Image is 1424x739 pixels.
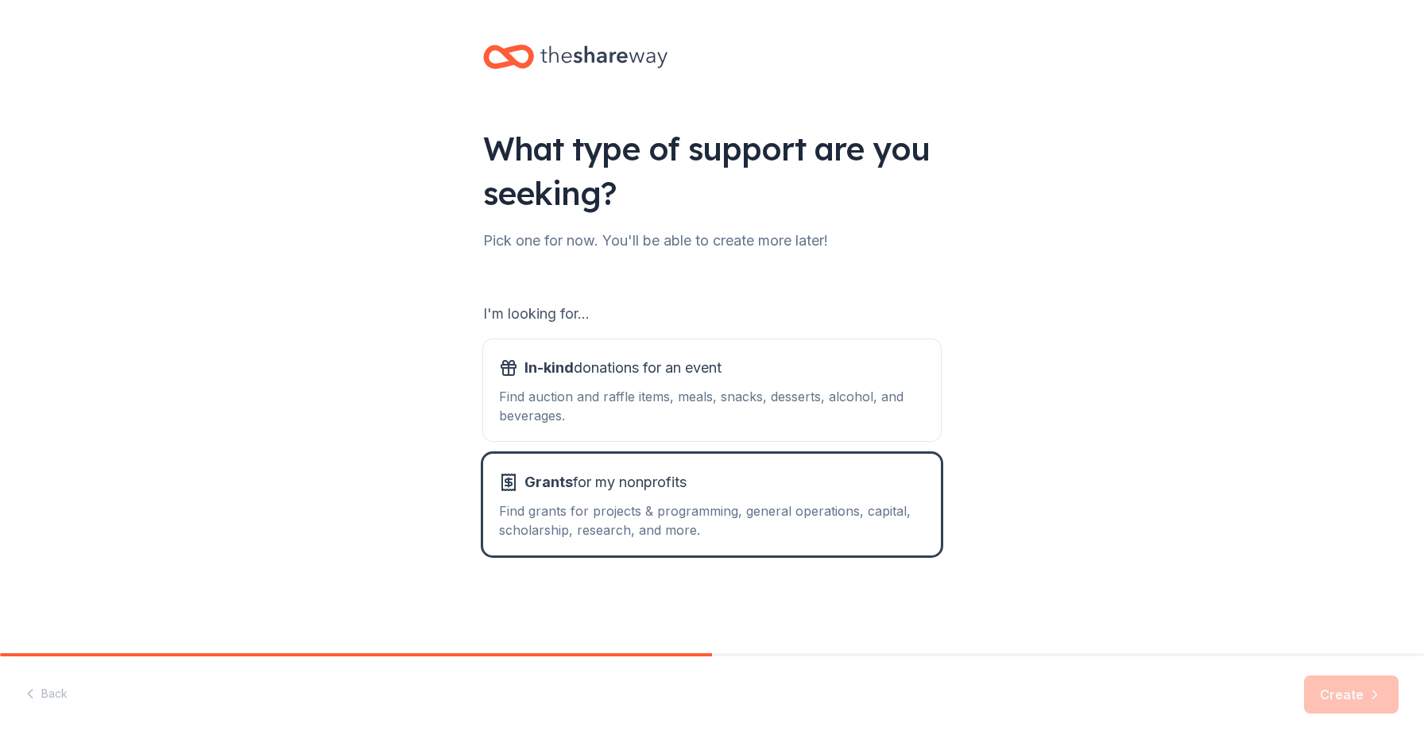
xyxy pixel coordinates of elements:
div: What type of support are you seeking? [483,126,941,215]
button: Grantsfor my nonprofitsFind grants for projects & programming, general operations, capital, schol... [483,454,941,555]
span: donations for an event [524,355,722,381]
div: I'm looking for... [483,301,941,327]
span: Grants [524,474,573,490]
button: In-kinddonations for an eventFind auction and raffle items, meals, snacks, desserts, alcohol, and... [483,339,941,441]
span: for my nonprofits [524,470,687,495]
span: In-kind [524,359,574,376]
div: Find grants for projects & programming, general operations, capital, scholarship, research, and m... [499,501,925,540]
div: Find auction and raffle items, meals, snacks, desserts, alcohol, and beverages. [499,387,925,425]
div: Pick one for now. You'll be able to create more later! [483,228,941,253]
